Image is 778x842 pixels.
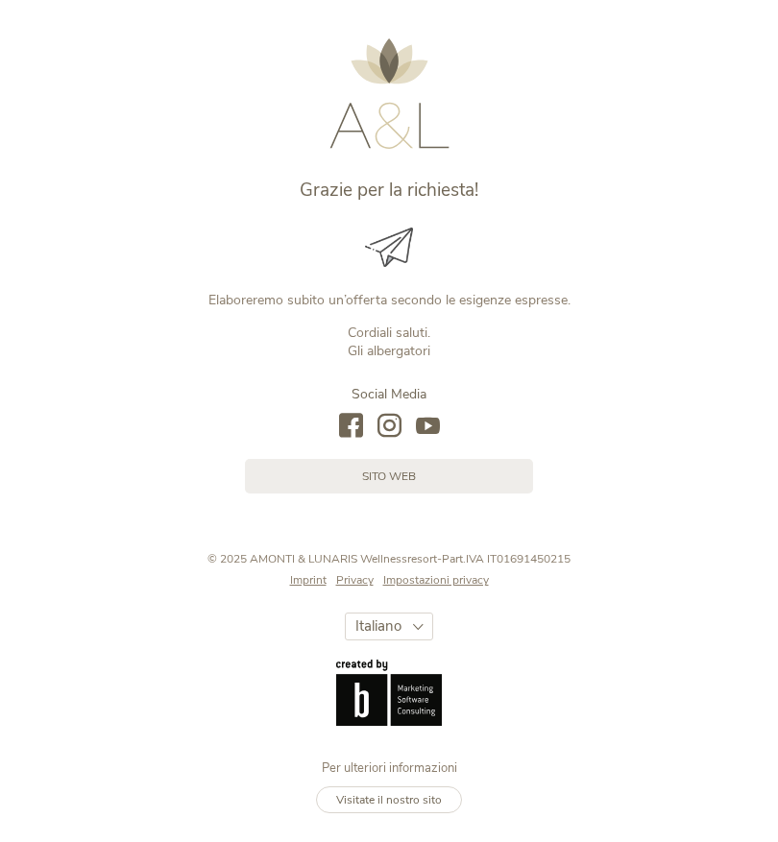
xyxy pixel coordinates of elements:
[300,178,478,203] span: Grazie per la richiesta!
[352,385,426,403] span: Social Media
[290,572,336,589] a: Imprint
[416,414,440,440] a: youtube
[336,572,374,588] span: Privacy
[290,572,327,588] span: Imprint
[336,792,442,807] span: Visitate il nostro sito
[336,572,383,589] a: Privacy
[329,38,450,149] img: AMONTI & LUNARIS Wellnessresort
[336,660,442,725] img: Brandnamic GmbH | Leading Hospitality Solutions
[383,572,489,589] a: Impostazioni privacy
[38,324,740,361] p: Cordiali saluti. Gli albergatori
[207,551,437,566] span: © 2025 AMONTI & LUNARIS Wellnessresort
[339,414,363,440] a: facebook
[383,572,489,588] span: Impostazioni privacy
[316,786,462,814] a: Visitate il nostro sito
[437,551,442,566] span: -
[245,459,533,494] a: sito web
[38,291,740,310] p: Elaboreremo subito un’offerta secondo le esigenze espresse.
[442,551,571,566] span: Part.IVA IT01691450215
[322,759,457,777] span: Per ulteriori informazioni
[365,228,413,268] img: Grazie per la richiesta!
[362,469,416,485] span: sito web
[377,414,401,440] a: instagram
